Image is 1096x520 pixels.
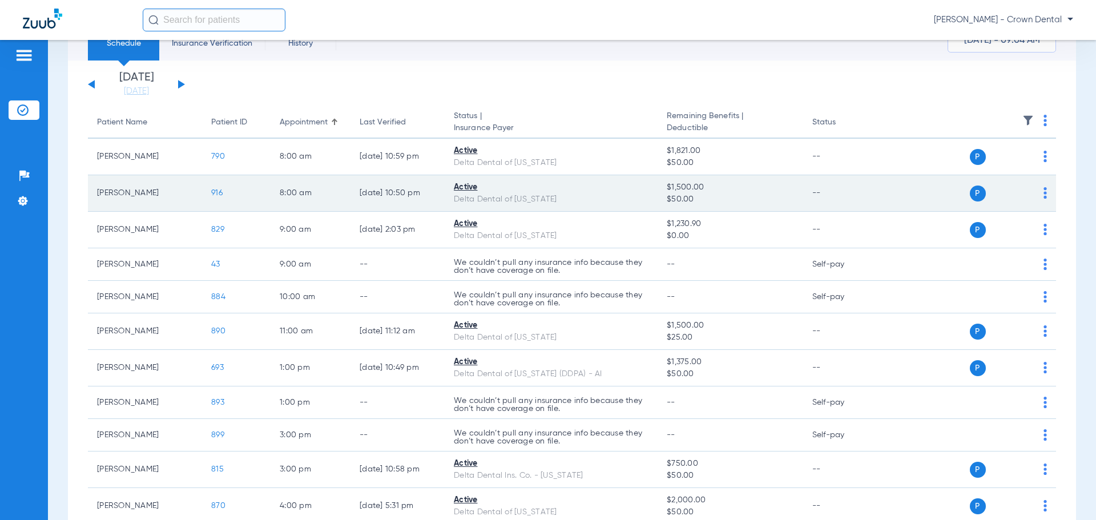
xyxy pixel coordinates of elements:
[667,356,793,368] span: $1,375.00
[97,116,147,128] div: Patient Name
[1039,465,1096,520] iframe: Chat Widget
[667,230,793,242] span: $0.00
[1043,224,1047,235] img: group-dot-blue.svg
[350,175,445,212] td: [DATE] 10:50 PM
[271,350,350,386] td: 1:00 PM
[88,175,202,212] td: [PERSON_NAME]
[803,139,880,175] td: --
[667,182,793,194] span: $1,500.00
[454,458,648,470] div: Active
[280,116,328,128] div: Appointment
[350,139,445,175] td: [DATE] 10:59 PM
[667,122,793,134] span: Deductible
[1043,429,1047,441] img: group-dot-blue.svg
[970,149,986,165] span: P
[658,107,803,139] th: Remaining Benefits |
[970,462,986,478] span: P
[454,259,648,275] p: We couldn’t pull any insurance info because they don’t have coverage on file.
[271,281,350,313] td: 10:00 AM
[970,324,986,340] span: P
[803,419,880,452] td: Self-pay
[23,9,62,29] img: Zuub Logo
[667,494,793,506] span: $2,000.00
[454,356,648,368] div: Active
[1043,187,1047,199] img: group-dot-blue.svg
[454,506,648,518] div: Delta Dental of [US_STATE]
[803,386,880,419] td: Self-pay
[350,386,445,419] td: --
[88,452,202,488] td: [PERSON_NAME]
[211,260,220,268] span: 43
[211,189,223,197] span: 916
[211,225,224,233] span: 829
[211,465,224,473] span: 815
[667,293,675,301] span: --
[970,222,986,238] span: P
[350,212,445,248] td: [DATE] 2:03 PM
[1043,151,1047,162] img: group-dot-blue.svg
[88,350,202,386] td: [PERSON_NAME]
[667,368,793,380] span: $50.00
[454,397,648,413] p: We couldn’t pull any insurance info because they don’t have coverage on file.
[211,431,224,439] span: 899
[97,116,193,128] div: Patient Name
[143,9,285,31] input: Search for patients
[88,139,202,175] td: [PERSON_NAME]
[667,218,793,230] span: $1,230.90
[454,332,648,344] div: Delta Dental of [US_STATE]
[970,186,986,201] span: P
[211,327,225,335] span: 890
[667,506,793,518] span: $50.00
[667,398,675,406] span: --
[271,139,350,175] td: 8:00 AM
[211,364,224,372] span: 693
[454,494,648,506] div: Active
[211,116,261,128] div: Patient ID
[667,470,793,482] span: $50.00
[454,368,648,380] div: Delta Dental of [US_STATE] (DDPA) - AI
[15,49,33,62] img: hamburger-icon
[271,313,350,350] td: 11:00 AM
[1043,463,1047,475] img: group-dot-blue.svg
[667,260,675,268] span: --
[360,116,406,128] div: Last Verified
[88,281,202,313] td: [PERSON_NAME]
[88,248,202,281] td: [PERSON_NAME]
[350,281,445,313] td: --
[271,452,350,488] td: 3:00 PM
[454,320,648,332] div: Active
[803,248,880,281] td: Self-pay
[102,72,171,97] li: [DATE]
[271,175,350,212] td: 8:00 AM
[803,313,880,350] td: --
[970,498,986,514] span: P
[88,419,202,452] td: [PERSON_NAME]
[280,116,341,128] div: Appointment
[271,248,350,281] td: 9:00 AM
[454,194,648,205] div: Delta Dental of [US_STATE]
[1022,115,1034,126] img: filter.svg
[350,248,445,281] td: --
[454,230,648,242] div: Delta Dental of [US_STATE]
[667,194,793,205] span: $50.00
[667,320,793,332] span: $1,500.00
[271,419,350,452] td: 3:00 PM
[803,107,880,139] th: Status
[350,350,445,386] td: [DATE] 10:49 PM
[1043,115,1047,126] img: group-dot-blue.svg
[1043,291,1047,303] img: group-dot-blue.svg
[454,157,648,169] div: Delta Dental of [US_STATE]
[803,452,880,488] td: --
[1043,259,1047,270] img: group-dot-blue.svg
[934,14,1073,26] span: [PERSON_NAME] - Crown Dental
[211,502,225,510] span: 870
[102,86,171,97] a: [DATE]
[211,398,224,406] span: 893
[148,15,159,25] img: Search Icon
[803,175,880,212] td: --
[88,386,202,419] td: [PERSON_NAME]
[1043,362,1047,373] img: group-dot-blue.svg
[454,429,648,445] p: We couldn’t pull any insurance info because they don’t have coverage on file.
[964,35,1040,46] span: [DATE] - 09:04 AM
